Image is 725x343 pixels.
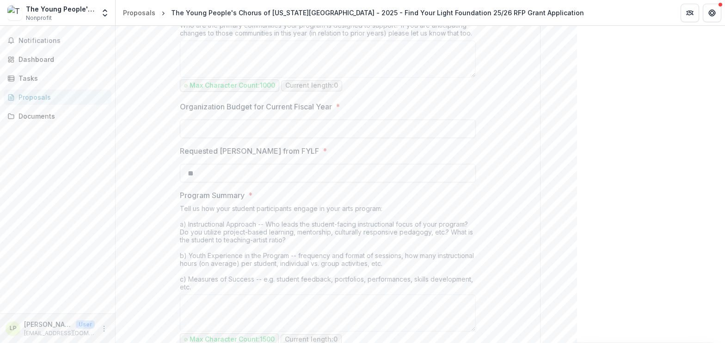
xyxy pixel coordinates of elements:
div: Proposals [18,92,104,102]
div: Who are the primary communities your program is designed to support? If you are anticipating chan... [180,21,476,41]
a: Proposals [119,6,159,19]
a: Tasks [4,71,111,86]
a: Proposals [4,90,111,105]
span: Notifications [18,37,108,45]
button: More [98,323,110,334]
div: Proposals [123,8,155,18]
p: [EMAIL_ADDRESS][DOMAIN_NAME] [24,329,95,337]
button: Partners [681,4,699,22]
p: [PERSON_NAME] [24,319,72,329]
div: The Young People's Chorus of [US_STATE][GEOGRAPHIC_DATA] - 2025 - Find Your Light Foundation 25/2... [171,8,584,18]
div: Documents [18,111,104,121]
nav: breadcrumb [119,6,588,19]
p: Current length: 0 [285,82,338,90]
div: Tasks [18,73,104,83]
div: Tell us how your student participants engage in your arts program: a) Instructional Approach -- W... [180,205,476,295]
span: Nonprofit [26,14,52,22]
a: Dashboard [4,52,111,67]
div: Dashboard [18,54,104,64]
p: Requested [PERSON_NAME] from FYLF [180,145,319,156]
button: Open entity switcher [98,4,111,22]
p: Max Character Count: 1000 [190,82,275,90]
div: Laura Patterson [10,325,17,331]
div: The Young People's Chorus of [US_STATE][GEOGRAPHIC_DATA] [26,4,95,14]
p: Program Summary [180,190,245,201]
img: The Young People's Chorus of New York City [7,6,22,20]
p: Organization Budget for Current Fiscal Year [180,101,332,112]
a: Documents [4,108,111,124]
button: Notifications [4,33,111,48]
button: Get Help [703,4,721,22]
p: User [76,320,95,329]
